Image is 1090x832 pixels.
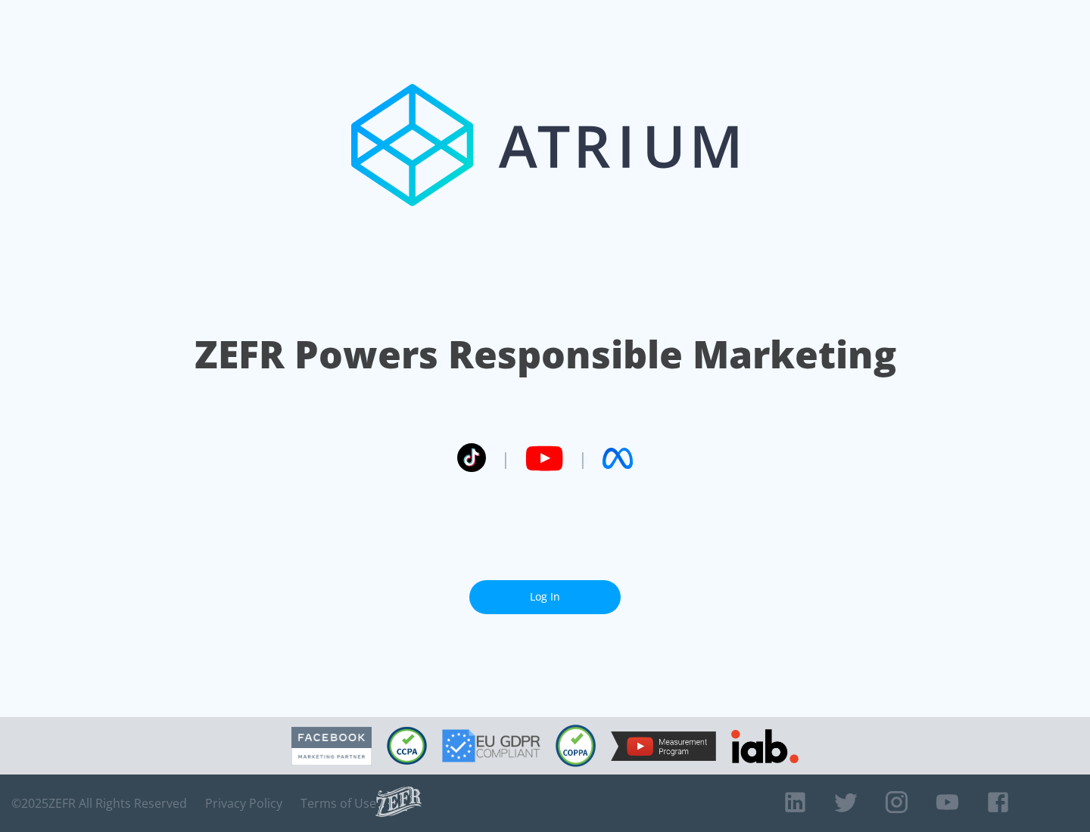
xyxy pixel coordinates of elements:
a: Terms of Use [301,796,376,811]
img: GDPR Compliant [442,729,540,762]
img: Facebook Marketing Partner [291,727,372,765]
a: Privacy Policy [205,796,282,811]
img: CCPA Compliant [387,727,427,765]
h1: ZEFR Powers Responsible Marketing [195,328,896,380]
span: © 2025 ZEFR All Rights Reserved [11,796,187,811]
img: YouTube Measurement Program [611,731,716,761]
a: Log In [469,580,621,614]
span: | [578,447,587,470]
img: IAB [731,729,799,763]
img: COPPA Compliant [556,725,596,767]
span: | [501,447,510,470]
